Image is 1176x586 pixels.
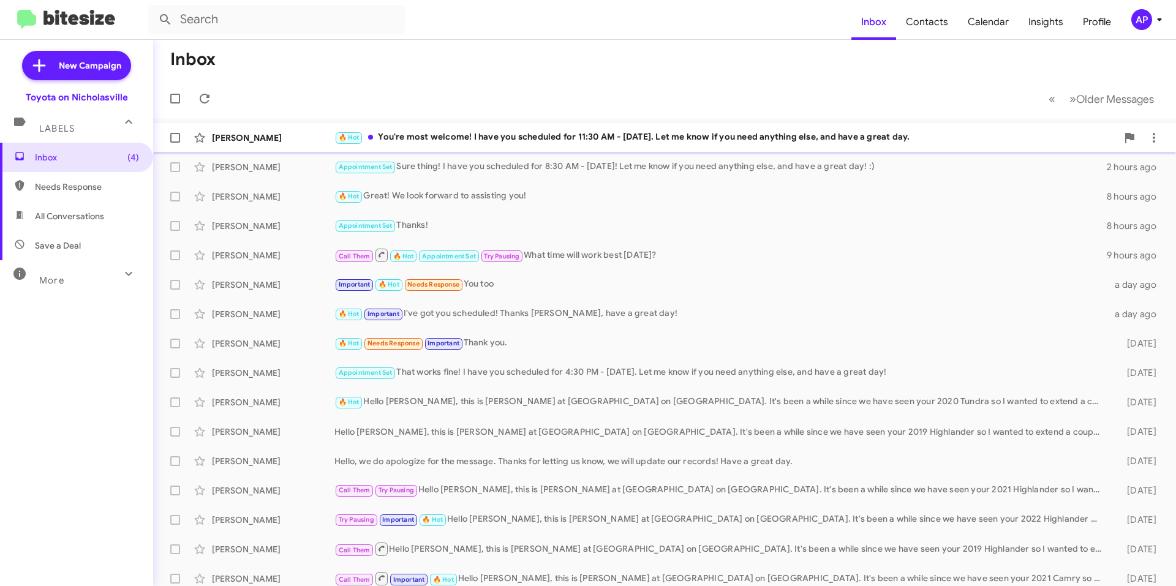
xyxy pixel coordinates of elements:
[212,190,334,203] div: [PERSON_NAME]
[26,91,128,103] div: Toyota on Nicholasville
[339,192,360,200] span: 🔥 Hot
[339,163,393,171] span: Appointment Set
[339,398,360,406] span: 🔥 Hot
[367,310,399,318] span: Important
[212,161,334,173] div: [PERSON_NAME]
[339,280,371,288] span: Important
[334,571,1107,586] div: Hello [PERSON_NAME], this is [PERSON_NAME] at [GEOGRAPHIC_DATA] on [GEOGRAPHIC_DATA]. It's been a...
[1076,92,1154,106] span: Older Messages
[433,576,454,584] span: 🔥 Hot
[212,426,334,438] div: [PERSON_NAME]
[339,310,360,318] span: 🔥 Hot
[1049,91,1055,107] span: «
[339,339,360,347] span: 🔥 Hot
[212,220,334,232] div: [PERSON_NAME]
[339,252,371,260] span: Call Them
[1107,337,1166,350] div: [DATE]
[334,395,1107,409] div: Hello [PERSON_NAME], this is [PERSON_NAME] at [GEOGRAPHIC_DATA] on [GEOGRAPHIC_DATA]. It's been a...
[334,160,1107,174] div: Sure thing! I have you scheduled for 8:30 AM - [DATE]! Let me know if you need anything else, and...
[407,280,459,288] span: Needs Response
[1107,484,1166,497] div: [DATE]
[212,543,334,555] div: [PERSON_NAME]
[35,210,104,222] span: All Conversations
[334,277,1107,291] div: You too
[382,516,414,524] span: Important
[212,484,334,497] div: [PERSON_NAME]
[1107,161,1166,173] div: 2 hours ago
[22,51,131,80] a: New Campaign
[212,308,334,320] div: [PERSON_NAME]
[212,279,334,291] div: [PERSON_NAME]
[1107,367,1166,379] div: [DATE]
[212,514,334,526] div: [PERSON_NAME]
[428,339,459,347] span: Important
[334,336,1107,350] div: Thank you.
[1042,86,1161,111] nav: Page navigation example
[212,455,334,467] div: [PERSON_NAME]
[334,189,1107,203] div: Great! We look forward to assisting you!
[851,4,896,40] a: Inbox
[1019,4,1073,40] a: Insights
[379,486,414,494] span: Try Pausing
[334,247,1107,263] div: What time will work best [DATE]?
[393,252,414,260] span: 🔥 Hot
[1041,86,1063,111] button: Previous
[212,249,334,261] div: [PERSON_NAME]
[212,132,334,144] div: [PERSON_NAME]
[1107,396,1166,408] div: [DATE]
[39,275,64,286] span: More
[1107,543,1166,555] div: [DATE]
[35,181,139,193] span: Needs Response
[334,541,1107,557] div: Hello [PERSON_NAME], this is [PERSON_NAME] at [GEOGRAPHIC_DATA] on [GEOGRAPHIC_DATA]. It's been a...
[1107,279,1166,291] div: a day ago
[339,222,393,230] span: Appointment Set
[958,4,1019,40] a: Calendar
[1107,220,1166,232] div: 8 hours ago
[1062,86,1161,111] button: Next
[422,516,443,524] span: 🔥 Hot
[148,5,405,34] input: Search
[334,513,1107,527] div: Hello [PERSON_NAME], this is [PERSON_NAME] at [GEOGRAPHIC_DATA] on [GEOGRAPHIC_DATA]. It's been a...
[39,123,75,134] span: Labels
[35,151,139,163] span: Inbox
[484,252,519,260] span: Try Pausing
[170,50,216,69] h1: Inbox
[393,576,425,584] span: Important
[339,133,360,141] span: 🔥 Hot
[334,455,1107,467] div: Hello, we do apologize for the message. Thanks for letting us know, we will update our records! H...
[339,369,393,377] span: Appointment Set
[334,219,1107,233] div: Thanks!
[334,307,1107,321] div: I've got you scheduled! Thanks [PERSON_NAME], have a great day!
[1107,308,1166,320] div: a day ago
[59,59,121,72] span: New Campaign
[334,483,1107,497] div: Hello [PERSON_NAME], this is [PERSON_NAME] at [GEOGRAPHIC_DATA] on [GEOGRAPHIC_DATA]. It's been a...
[339,516,374,524] span: Try Pausing
[379,280,399,288] span: 🔥 Hot
[212,573,334,585] div: [PERSON_NAME]
[1107,455,1166,467] div: [DATE]
[1107,573,1166,585] div: [DATE]
[212,337,334,350] div: [PERSON_NAME]
[339,576,371,584] span: Call Them
[334,366,1107,380] div: That works fine! I have you scheduled for 4:30 PM - [DATE]. Let me know if you need anything else...
[1073,4,1121,40] span: Profile
[212,367,334,379] div: [PERSON_NAME]
[896,4,958,40] a: Contacts
[334,426,1107,438] div: Hello [PERSON_NAME], this is [PERSON_NAME] at [GEOGRAPHIC_DATA] on [GEOGRAPHIC_DATA]. It's been a...
[1131,9,1152,30] div: AP
[1107,426,1166,438] div: [DATE]
[339,546,371,554] span: Call Them
[422,252,476,260] span: Appointment Set
[212,396,334,408] div: [PERSON_NAME]
[1107,190,1166,203] div: 8 hours ago
[367,339,420,347] span: Needs Response
[127,151,139,163] span: (4)
[1107,514,1166,526] div: [DATE]
[334,130,1117,145] div: You're most welcome! I have you scheduled for 11:30 AM - [DATE]. Let me know if you need anything...
[1121,9,1163,30] button: AP
[35,239,81,252] span: Save a Deal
